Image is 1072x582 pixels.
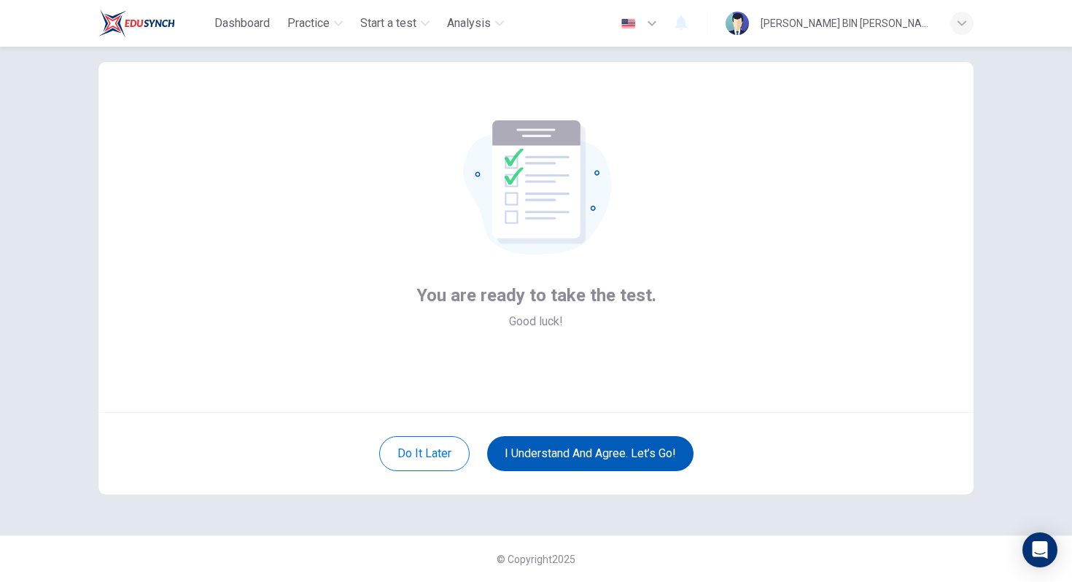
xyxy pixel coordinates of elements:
div: Open Intercom Messenger [1022,532,1057,567]
button: Dashboard [209,10,276,36]
span: Start a test [360,15,416,32]
span: Good luck! [509,313,563,330]
span: You are ready to take the test. [416,284,656,307]
span: © Copyright 2025 [497,554,575,565]
img: EduSynch logo [98,9,175,38]
button: Start a test [354,10,435,36]
span: Analysis [447,15,491,32]
button: Do it later [379,436,470,471]
span: Practice [287,15,330,32]
img: Profile picture [726,12,749,35]
button: Analysis [441,10,510,36]
div: [PERSON_NAME] BIN [PERSON_NAME] [761,15,933,32]
button: I understand and agree. Let’s go! [487,436,694,471]
button: Practice [281,10,349,36]
img: en [619,18,637,29]
a: EduSynch logo [98,9,209,38]
span: Dashboard [214,15,270,32]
